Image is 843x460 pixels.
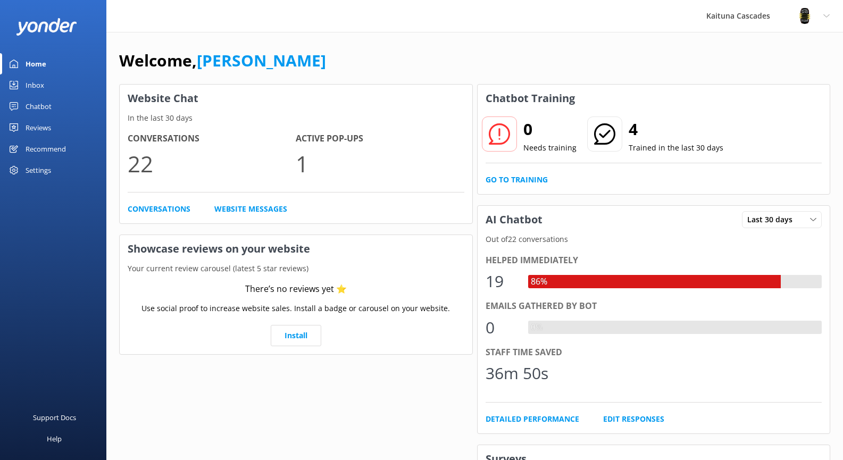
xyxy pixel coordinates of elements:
div: 0 [486,315,518,340]
span: Last 30 days [747,214,799,225]
h2: 4 [629,116,723,142]
h4: Active Pop-ups [296,132,464,146]
a: Detailed Performance [486,413,579,425]
h2: 0 [523,116,577,142]
div: Chatbot [26,96,52,117]
a: [PERSON_NAME] [197,49,326,71]
img: 802-1755650174.png [797,8,813,24]
p: 22 [128,146,296,181]
div: Staff time saved [486,346,822,359]
div: Settings [26,160,51,181]
p: Out of 22 conversations [478,233,830,245]
div: 0% [528,321,545,334]
h3: Showcase reviews on your website [120,235,472,263]
p: Trained in the last 30 days [629,142,723,154]
img: yonder-white-logo.png [16,18,77,36]
div: Helped immediately [486,254,822,267]
h3: AI Chatbot [478,206,550,233]
div: Reviews [26,117,51,138]
p: In the last 30 days [120,112,472,124]
div: There’s no reviews yet ⭐ [245,282,347,296]
div: Home [26,53,46,74]
div: Inbox [26,74,44,96]
a: Website Messages [214,203,287,215]
div: Recommend [26,138,66,160]
div: 19 [486,269,518,294]
a: Go to Training [486,174,548,186]
div: 36m 50s [486,361,548,386]
div: 86% [528,275,550,289]
div: Help [47,428,62,449]
a: Install [271,325,321,346]
h4: Conversations [128,132,296,146]
p: Needs training [523,142,577,154]
h3: Chatbot Training [478,85,583,112]
div: Emails gathered by bot [486,299,822,313]
div: Support Docs [33,407,76,428]
p: Your current review carousel (latest 5 star reviews) [120,263,472,274]
a: Edit Responses [603,413,664,425]
h3: Website Chat [120,85,472,112]
h1: Welcome, [119,48,326,73]
p: Use social proof to increase website sales. Install a badge or carousel on your website. [141,303,450,314]
a: Conversations [128,203,190,215]
p: 1 [296,146,464,181]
